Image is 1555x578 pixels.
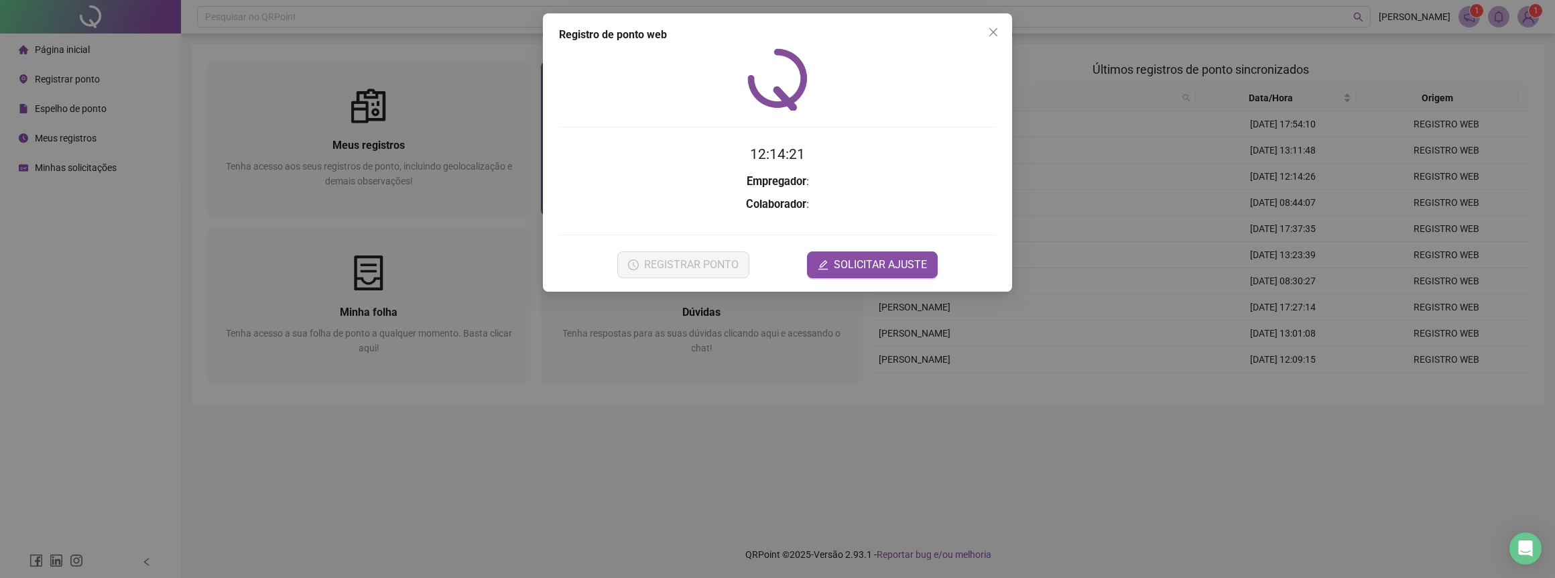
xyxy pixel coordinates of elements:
[559,27,996,43] div: Registro de ponto web
[746,198,806,211] strong: Colaborador
[834,257,927,273] span: SOLICITAR AJUSTE
[988,27,999,38] span: close
[983,21,1004,43] button: Close
[747,175,806,188] strong: Empregador
[807,251,938,278] button: editSOLICITAR AJUSTE
[750,146,805,162] time: 12:14:21
[559,196,996,213] h3: :
[559,173,996,190] h3: :
[747,48,808,111] img: QRPoint
[617,251,749,278] button: REGISTRAR PONTO
[1509,532,1542,565] div: Open Intercom Messenger
[818,259,828,270] span: edit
